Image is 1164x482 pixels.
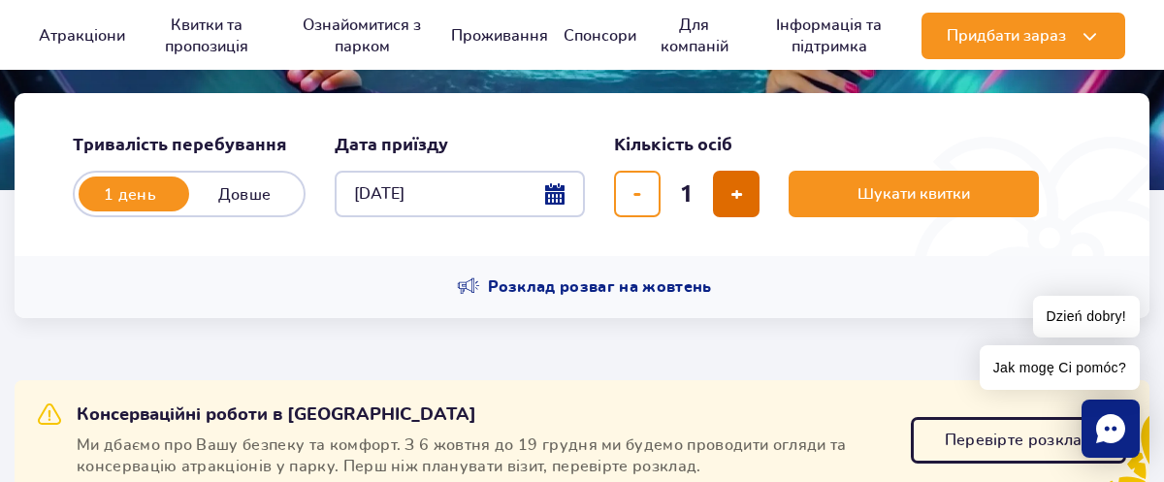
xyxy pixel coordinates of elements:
span: Кількість осіб [614,132,732,155]
a: Проживання [451,13,548,59]
a: Квитки та пропозиція [141,13,273,59]
button: Шукати квитки [789,171,1039,217]
span: Ми дбаємо про Вашу безпеку та комфорт. З 6 жовтня до 19 грудня ми будемо проводити огляди та конс... [77,434,888,477]
a: Для компаній [652,13,736,59]
input: кількість квитків [663,171,710,217]
span: Jak mogę Ci pomóc? [980,345,1140,390]
h2: Консерваційні роботи в [GEOGRAPHIC_DATA] [38,403,476,427]
span: Dzień dobry! [1033,296,1140,337]
span: Шукати квитки [857,185,970,203]
button: додати квиток [713,171,760,217]
a: Розклад розваг на жовтень [457,275,712,299]
label: 1 день [75,174,185,214]
span: Розклад розваг на жовтень [488,276,712,298]
span: Придбати зараз [947,27,1066,45]
button: видалити квиток [614,171,661,217]
span: Тривалість перебування [73,132,287,155]
button: [DATE] [335,171,585,217]
a: Перевірте розклад [911,417,1126,464]
span: Перевірте розклад [945,433,1092,448]
span: Дата приїзду [335,132,448,155]
div: Chat [1082,400,1140,458]
label: Довше [189,174,300,214]
a: Інформація та підтримка [752,13,906,59]
form: Планування вашого візиту до Park of Poland [15,93,1149,256]
a: Ознайомитися з парком [288,13,436,59]
button: Придбати зараз [921,13,1125,59]
a: Атракціони [39,13,125,59]
a: Спонсори [564,13,636,59]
